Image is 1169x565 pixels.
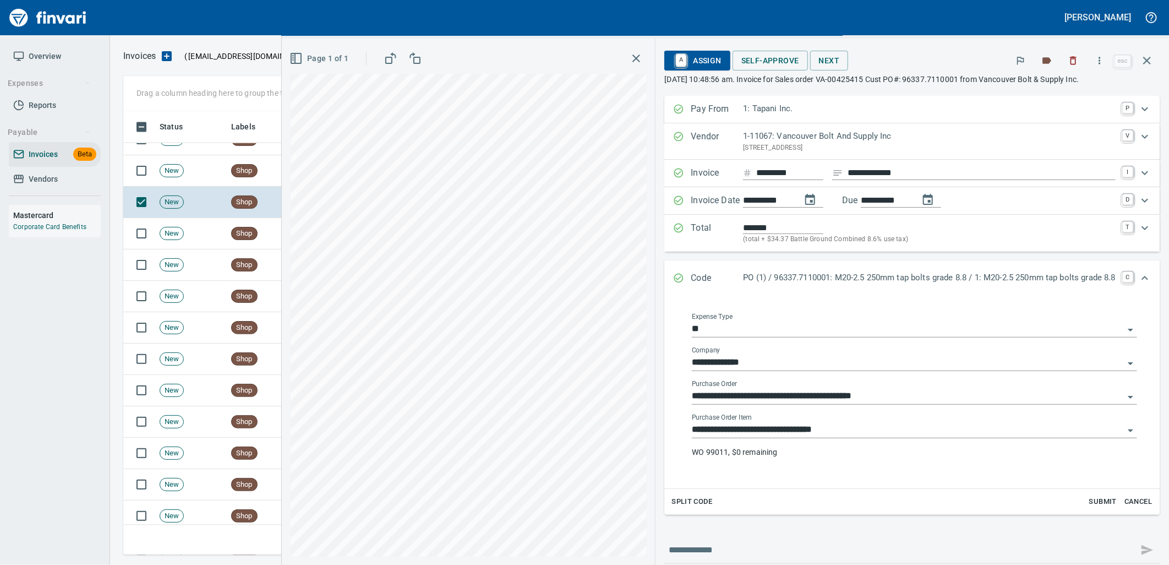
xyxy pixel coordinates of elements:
[692,447,1137,458] p: WO 99011, $0 remaining
[743,234,1116,245] p: (total + $34.37 Battle Ground Combined 8.6% use tax)
[160,385,183,396] span: New
[741,54,799,68] span: Self-Approve
[1121,493,1156,510] button: Cancel
[73,148,96,161] span: Beta
[29,172,58,186] span: Vendors
[231,121,255,134] span: Labels
[915,187,941,213] button: change due date
[232,417,257,427] span: Shop
[1088,48,1112,73] button: More
[1123,423,1138,438] button: Open
[1122,102,1133,113] a: P
[1134,537,1160,563] span: This records your message into the invoice and notifies anyone mentioned
[743,102,1116,115] p: 1: Tapani Inc.
[232,480,257,490] span: Shop
[1085,493,1121,510] button: Submit
[160,166,183,176] span: New
[664,123,1160,160] div: Expand
[8,77,91,90] span: Expenses
[9,167,101,192] a: Vendors
[287,48,353,69] button: Page 1 of 1
[733,51,808,71] button: Self-Approve
[232,385,257,396] span: Shop
[232,291,257,302] span: Shop
[160,511,183,521] span: New
[156,50,178,63] button: Upload an Invoice
[1123,356,1138,371] button: Open
[232,511,257,521] span: Shop
[664,260,1160,297] div: Expand
[692,314,733,320] label: Expense Type
[232,323,257,333] span: Shop
[187,51,314,62] span: [EMAIL_ADDRESS][DOMAIN_NAME]
[1122,194,1133,205] a: D
[160,121,183,134] span: Status
[1035,48,1059,73] button: Labels
[743,166,752,180] svg: Invoice number
[123,50,156,63] nav: breadcrumb
[13,223,86,231] a: Corporate Card Benefits
[160,448,183,459] span: New
[231,121,270,134] span: Labels
[3,122,95,143] button: Payable
[691,102,743,117] p: Pay From
[160,323,183,333] span: New
[664,96,1160,123] div: Expand
[797,187,823,213] button: change date
[691,221,743,245] p: Total
[664,187,1160,215] div: Expand
[842,194,894,207] p: Due
[29,50,61,63] span: Overview
[8,126,91,139] span: Payable
[691,166,743,181] p: Invoice
[664,297,1160,515] div: Expand
[1062,9,1134,26] button: [PERSON_NAME]
[123,50,156,63] p: Invoices
[1065,12,1131,23] h5: [PERSON_NAME]
[160,197,183,208] span: New
[1061,48,1085,73] button: Discard
[743,143,1116,154] p: [STREET_ADDRESS]
[1123,322,1138,338] button: Open
[810,51,849,71] button: Next
[9,44,101,69] a: Overview
[1122,166,1133,177] a: I
[669,493,715,510] button: Split Code
[232,166,257,176] span: Shop
[232,260,257,270] span: Shop
[1122,130,1133,141] a: V
[691,271,743,286] p: Code
[692,415,752,421] label: Purchase Order Item
[160,229,183,239] span: New
[1115,55,1131,67] a: esc
[1122,221,1133,232] a: T
[664,215,1160,252] div: Expand
[1088,496,1118,508] span: Submit
[743,130,1116,143] p: 1-11067: Vancouver Bolt And Supply Inc
[673,51,721,70] span: Assign
[691,130,743,153] p: Vendor
[819,54,840,68] span: Next
[232,354,257,365] span: Shop
[29,99,56,112] span: Reports
[9,93,101,118] a: Reports
[178,51,317,62] p: ( )
[160,354,183,365] span: New
[664,160,1160,187] div: Expand
[232,229,257,239] span: Shop
[160,291,183,302] span: New
[832,167,843,178] svg: Invoice description
[743,271,1116,284] p: PO (1) / 96337.7110001: M20-2.5 250mm tap bolts grade 8.8 / 1: M20-2.5 250mm tap bolts grade 8.8
[136,88,298,99] p: Drag a column heading here to group the table
[232,197,257,208] span: Shop
[691,194,743,208] p: Invoice Date
[160,121,197,134] span: Status
[9,142,101,167] a: InvoicesBeta
[664,74,1160,85] p: [DATE] 10:48:56 am. Invoice for Sales order VA-00425415 Cust PO#: 96337.7110001 from Vancouver Bo...
[664,51,730,70] button: AAssign
[1123,496,1153,508] span: Cancel
[1008,48,1033,73] button: Flag
[13,209,101,221] h6: Mastercard
[3,73,95,94] button: Expenses
[671,496,712,508] span: Split Code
